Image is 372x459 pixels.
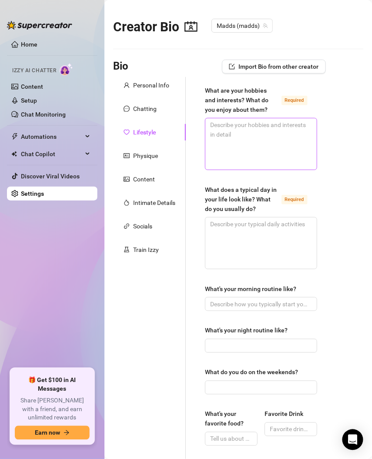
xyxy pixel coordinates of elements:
[238,63,319,70] span: Import Bio from other creator
[124,129,130,135] span: heart
[21,111,66,118] a: Chat Monitoring
[205,284,302,294] label: What's your morning routine like?
[205,118,317,170] textarea: What are your hobbies and interests? What do you enjoy about them?
[205,409,251,429] div: What's your favorite food?
[11,151,17,157] img: Chat Copilot
[11,133,18,140] span: thunderbolt
[21,130,83,144] span: Automations
[263,23,268,28] span: team
[210,383,310,392] input: What do you do on the weekends?
[64,430,70,436] span: arrow-right
[133,80,169,90] div: Personal Info
[124,82,130,88] span: user
[21,97,37,104] a: Setup
[15,426,90,440] button: Earn nowarrow-right
[7,21,72,30] img: logo-BBDzfeDw.svg
[265,409,309,419] label: Favorite Drink
[124,200,130,206] span: fire
[124,153,130,159] span: idcard
[113,19,198,35] h2: Creator Bio
[282,96,308,105] span: Required
[342,429,363,450] div: Open Intercom Messenger
[205,218,317,269] textarea: What does a typical day in your life look like? What do you usually do?
[205,185,317,214] label: What does a typical day in your life look like? What do you usually do?
[205,326,294,335] label: What's your night routine like?
[205,409,258,429] label: What's your favorite food?
[217,19,268,32] span: Madds (madds)
[205,326,288,335] div: What's your night routine like?
[282,195,308,204] span: Required
[133,174,155,184] div: Content
[210,434,251,444] input: What's your favorite food?
[133,221,152,231] div: Socials
[222,60,326,74] button: Import Bio from other creator
[205,284,296,294] div: What's your morning routine like?
[270,425,310,434] input: Favorite Drink
[113,60,128,74] h3: Bio
[124,106,130,112] span: message
[133,151,158,161] div: Physique
[265,409,303,419] div: Favorite Drink
[205,368,304,377] label: What do you do on the weekends?
[15,376,90,393] span: 🎁 Get $100 in AI Messages
[21,147,83,161] span: Chat Copilot
[210,341,310,351] input: What's your night routine like?
[15,397,90,422] span: Share [PERSON_NAME] with a friend, and earn unlimited rewards
[124,247,130,253] span: experiment
[21,190,44,197] a: Settings
[60,63,73,76] img: AI Chatter
[133,127,156,137] div: Lifestyle
[205,368,298,377] div: What do you do on the weekends?
[133,245,159,255] div: Train Izzy
[124,223,130,229] span: link
[21,83,43,90] a: Content
[205,86,317,114] label: What are your hobbies and interests? What do you enjoy about them?
[124,176,130,182] span: picture
[210,299,310,309] input: What's your morning routine like?
[205,185,278,214] div: What does a typical day in your life look like? What do you usually do?
[205,86,278,114] div: What are your hobbies and interests? What do you enjoy about them?
[184,20,198,33] span: contacts
[12,67,56,75] span: Izzy AI Chatter
[21,173,80,180] a: Discover Viral Videos
[229,64,235,70] span: import
[133,198,175,208] div: Intimate Details
[35,429,60,436] span: Earn now
[21,41,37,48] a: Home
[133,104,157,114] div: Chatting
